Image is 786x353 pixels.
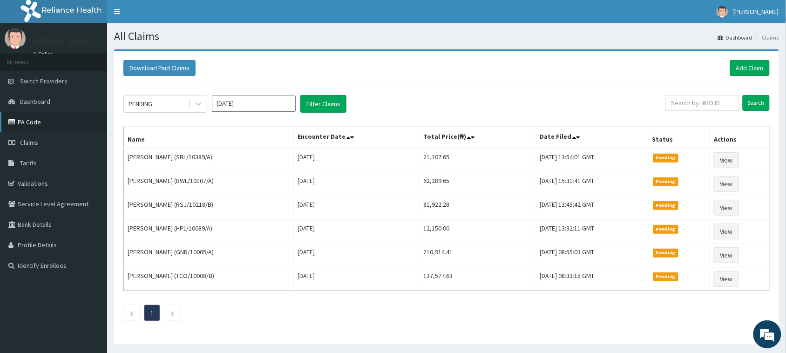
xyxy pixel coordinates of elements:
[129,99,152,109] div: PENDING
[714,200,739,216] a: View
[129,309,134,317] a: Previous page
[743,95,770,111] input: Search
[648,127,710,149] th: Status
[714,247,739,263] a: View
[653,272,679,281] span: Pending
[753,34,779,41] li: Claims
[718,34,752,41] a: Dashboard
[123,60,196,76] button: Download Paid Claims
[536,172,648,196] td: [DATE] 15:31:41 GMT
[20,159,37,167] span: Tariffs
[114,30,779,42] h1: All Claims
[714,271,739,287] a: View
[536,220,648,244] td: [DATE] 13:32:11 GMT
[212,95,296,112] input: Select Month and Year
[420,244,536,267] td: 210,914.41
[536,148,648,172] td: [DATE] 13:54:01 GMT
[300,95,346,113] button: Filter Claims
[653,177,679,186] span: Pending
[665,95,739,111] input: Search by HMO ID
[294,172,420,196] td: [DATE]
[653,249,679,257] span: Pending
[124,172,294,196] td: [PERSON_NAME] (BWL/10107/A)
[20,97,50,106] span: Dashboard
[150,309,154,317] a: Page 1 is your current page
[734,7,779,16] span: [PERSON_NAME]
[536,267,648,291] td: [DATE] 08:33:15 GMT
[294,267,420,291] td: [DATE]
[124,220,294,244] td: [PERSON_NAME] (HPL/10089/A)
[170,309,175,317] a: Next page
[420,172,536,196] td: 62,289.65
[710,127,770,149] th: Actions
[33,51,55,57] a: Online
[294,127,420,149] th: Encounter Date
[420,148,536,172] td: 21,107.65
[5,28,26,49] img: User Image
[714,176,739,192] a: View
[536,244,648,267] td: [DATE] 08:55:03 GMT
[20,77,68,85] span: Switch Providers
[730,60,770,76] a: Add Claim
[714,224,739,239] a: View
[420,220,536,244] td: 12,150.00
[536,196,648,220] td: [DATE] 13:45:42 GMT
[124,148,294,172] td: [PERSON_NAME] (SBL/10389/A)
[124,244,294,267] td: [PERSON_NAME] (GNR/10005/A)
[33,38,94,46] p: [PERSON_NAME]
[536,127,648,149] th: Date Filed
[294,148,420,172] td: [DATE]
[420,267,536,291] td: 137,577.63
[714,152,739,168] a: View
[653,154,679,162] span: Pending
[420,196,536,220] td: 81,922.28
[717,6,728,18] img: User Image
[20,138,38,147] span: Claims
[124,196,294,220] td: [PERSON_NAME] (RSJ/10218/B)
[653,201,679,210] span: Pending
[124,127,294,149] th: Name
[294,244,420,267] td: [DATE]
[420,127,536,149] th: Total Price(₦)
[294,196,420,220] td: [DATE]
[124,267,294,291] td: [PERSON_NAME] (TCO/10008/B)
[294,220,420,244] td: [DATE]
[653,225,679,233] span: Pending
